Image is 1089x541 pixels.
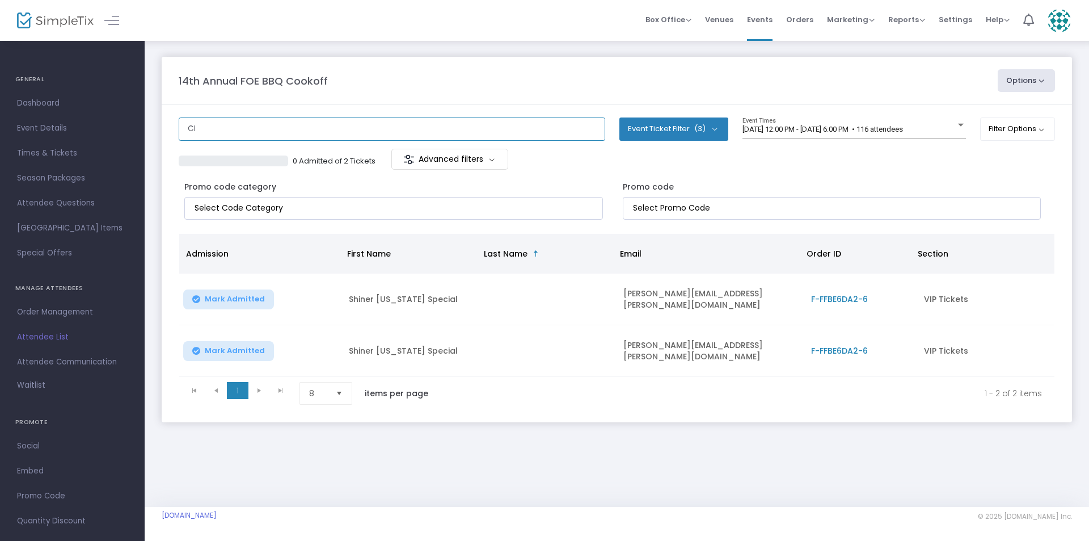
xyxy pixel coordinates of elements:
[998,69,1056,92] button: Options
[183,341,274,361] button: Mark Admitted
[227,382,248,399] span: Page 1
[309,388,327,399] span: 8
[705,5,733,34] span: Venues
[888,14,925,25] span: Reports
[365,388,428,399] label: items per page
[617,274,804,325] td: [PERSON_NAME][EMAIL_ADDRESS][PERSON_NAME][DOMAIN_NAME]
[633,202,1036,214] input: NO DATA FOUND
[186,248,229,259] span: Admission
[179,73,328,89] m-panel-title: 14th Annual FOE BBQ Cookoff
[17,330,128,345] span: Attendee List
[939,5,972,34] span: Settings
[623,181,674,193] label: Promo code
[15,277,129,300] h4: MANAGE ATTENDEES
[205,346,265,355] span: Mark Admitted
[617,325,804,377] td: [PERSON_NAME][EMAIL_ADDRESS][PERSON_NAME][DOMAIN_NAME]
[293,156,375,167] p: 0 Admitted of 2 Tickets
[620,248,641,259] span: Email
[342,274,479,325] td: Shiner [US_STATE] Special
[17,439,128,454] span: Social
[917,274,1055,325] td: VIP Tickets
[331,383,347,404] button: Select
[391,149,509,170] m-button: Advanced filters
[694,124,706,133] span: (3)
[17,221,128,236] span: [GEOGRAPHIC_DATA] Items
[179,234,1054,377] div: Data table
[17,246,128,261] span: Special Offers
[15,68,129,91] h4: GENERAL
[918,248,948,259] span: Section
[17,305,128,320] span: Order Management
[162,511,217,520] a: [DOMAIN_NAME]
[619,118,728,140] button: Event Ticket Filter(3)
[917,325,1055,377] td: VIP Tickets
[17,121,128,136] span: Event Details
[17,146,128,161] span: Times & Tickets
[17,514,128,529] span: Quantity Discount
[17,96,128,111] span: Dashboard
[17,380,45,391] span: Waitlist
[645,14,691,25] span: Box Office
[980,118,1056,140] button: Filter Options
[17,171,128,186] span: Season Packages
[17,196,128,211] span: Attendee Questions
[179,118,605,141] input: Search by name, order number, email, ip address
[747,5,773,34] span: Events
[403,154,415,165] img: filter
[342,325,479,377] td: Shiner [US_STATE] Special
[986,14,1010,25] span: Help
[17,355,128,370] span: Attendee Communication
[786,5,813,34] span: Orders
[183,290,274,309] button: Mark Admitted
[347,248,391,259] span: First Name
[742,125,903,133] span: [DATE] 12:00 PM - [DATE] 6:00 PM • 116 attendees
[15,411,129,434] h4: PROMOTE
[811,345,868,357] span: F-FFBE6DA2-6
[531,249,541,258] span: Sortable
[205,295,265,304] span: Mark Admitted
[827,14,875,25] span: Marketing
[484,248,527,259] span: Last Name
[17,464,128,479] span: Embed
[184,181,276,193] label: Promo code category
[811,293,868,305] span: F-FFBE6DA2-6
[17,489,128,504] span: Promo Code
[195,202,597,214] input: NO DATA FOUND
[452,382,1042,405] kendo-pager-info: 1 - 2 of 2 items
[807,248,841,259] span: Order ID
[978,512,1072,521] span: © 2025 [DOMAIN_NAME] Inc.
